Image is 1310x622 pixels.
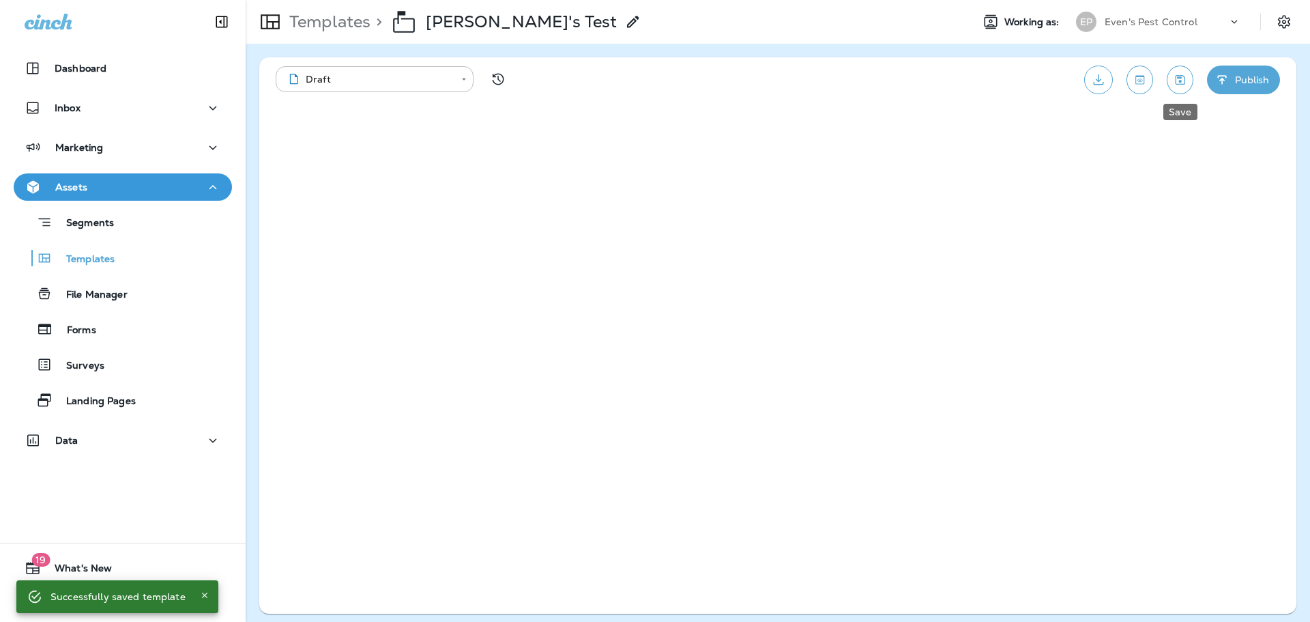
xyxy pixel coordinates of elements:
[14,554,232,582] button: 19What's New
[1167,66,1193,94] button: Save
[426,12,617,32] div: Hannah's Test
[14,315,232,343] button: Forms
[285,72,452,86] div: Draft
[14,94,232,122] button: Inbox
[1126,66,1153,94] button: Toggle preview
[14,55,232,82] button: Dashboard
[14,173,232,201] button: Assets
[55,142,103,153] p: Marketing
[14,244,232,272] button: Templates
[1163,104,1197,120] div: Save
[196,587,213,604] button: Close
[1207,66,1280,94] button: Publish
[14,279,232,308] button: File Manager
[14,427,232,454] button: Data
[53,360,104,373] p: Surveys
[50,584,186,609] div: Successfully saved template
[1076,12,1096,32] div: EP
[55,435,78,446] p: Data
[55,102,81,113] p: Inbox
[53,324,96,337] p: Forms
[41,563,112,579] span: What's New
[14,350,232,379] button: Surveys
[14,386,232,414] button: Landing Pages
[14,134,232,161] button: Marketing
[484,66,512,93] button: View Changelog
[53,253,115,266] p: Templates
[370,12,382,32] p: >
[55,63,106,74] p: Dashboard
[14,208,232,237] button: Segments
[53,217,114,231] p: Segments
[1084,66,1113,94] button: Download as PDF
[55,182,87,193] p: Assets
[203,8,241,36] button: Collapse Sidebar
[284,12,370,32] p: Templates
[1105,16,1197,27] p: Even's Pest Control
[31,553,50,567] span: 19
[426,12,617,32] p: [PERSON_NAME]'s Test
[14,587,232,614] button: Support
[1004,16,1062,28] span: Working as:
[53,395,136,408] p: Landing Pages
[53,289,128,302] p: File Manager
[1272,10,1296,34] button: Settings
